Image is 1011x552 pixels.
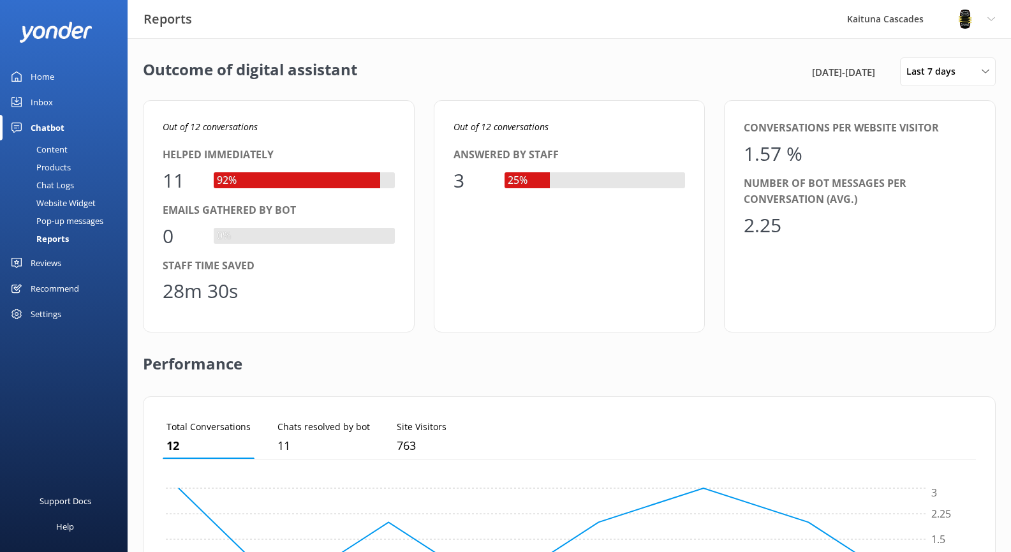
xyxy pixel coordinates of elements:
[31,250,61,276] div: Reviews
[163,121,258,133] i: Out of 12 conversations
[40,488,91,514] div: Support Docs
[163,202,395,219] div: Emails gathered by bot
[163,258,395,274] div: Staff time saved
[143,57,357,86] h2: Outcome of digital assistant
[8,158,71,176] div: Products
[31,301,61,327] div: Settings
[144,9,192,29] h3: Reports
[454,165,492,196] div: 3
[744,120,976,137] div: Conversations per website visitor
[397,436,446,455] p: 763
[744,210,782,241] div: 2.25
[8,230,128,248] a: Reports
[8,212,128,230] a: Pop-up messages
[744,175,976,208] div: Number of bot messages per conversation (avg.)
[8,158,128,176] a: Products
[19,22,92,43] img: yonder-white-logo.png
[277,436,370,455] p: 11
[31,64,54,89] div: Home
[8,176,128,194] a: Chat Logs
[812,64,875,80] span: [DATE] - [DATE]
[163,165,201,196] div: 11
[31,89,53,115] div: Inbox
[505,172,531,189] div: 25%
[277,420,370,434] p: Chats resolved by bot
[8,194,96,212] div: Website Widget
[931,486,937,500] tspan: 3
[8,140,128,158] a: Content
[31,276,79,301] div: Recommend
[166,436,251,455] p: 12
[166,420,251,434] p: Total Conversations
[906,64,963,78] span: Last 7 days
[163,276,238,306] div: 28m 30s
[8,230,69,248] div: Reports
[214,172,240,189] div: 92%
[56,514,74,539] div: Help
[454,147,686,163] div: Answered by staff
[931,507,951,521] tspan: 2.25
[931,532,945,546] tspan: 1.5
[8,176,74,194] div: Chat Logs
[163,147,395,163] div: Helped immediately
[8,212,103,230] div: Pop-up messages
[163,221,201,251] div: 0
[956,10,975,29] img: 802-1755650174.png
[143,332,242,384] h2: Performance
[397,420,446,434] p: Site Visitors
[8,140,68,158] div: Content
[214,228,234,244] div: 0%
[8,194,128,212] a: Website Widget
[31,115,64,140] div: Chatbot
[454,121,549,133] i: Out of 12 conversations
[744,138,802,169] div: 1.57 %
